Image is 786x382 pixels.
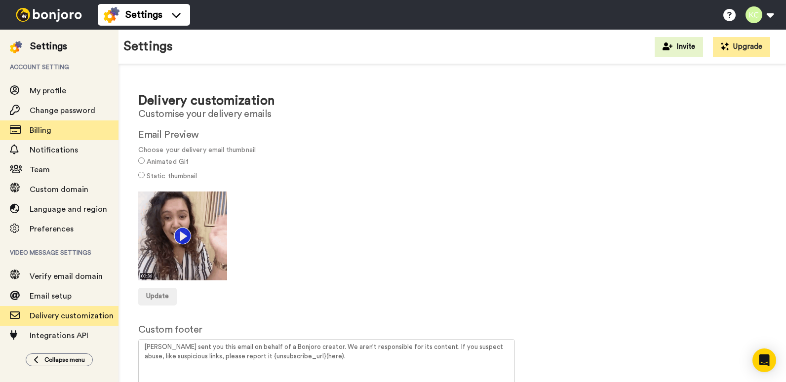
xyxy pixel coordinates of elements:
[138,191,227,280] img: c713b795-656f-4edb-9759-2201f17354ac.gif
[10,41,22,53] img: settings-colored.svg
[752,348,776,372] div: Open Intercom Messenger
[30,166,50,174] span: Team
[44,356,85,364] span: Collapse menu
[30,186,88,193] span: Custom domain
[30,39,67,53] div: Settings
[12,8,86,22] img: bj-logo-header-white.svg
[147,171,197,182] label: Static thumbnail
[30,312,114,320] span: Delivery customization
[138,109,766,119] h2: Customise your delivery emails
[138,94,766,108] h1: Delivery customization
[655,37,703,57] button: Invite
[30,225,74,233] span: Preferences
[30,272,103,280] span: Verify email domain
[147,157,189,167] label: Animated Gif
[146,293,169,300] span: Update
[138,129,766,140] h2: Email Preview
[138,145,766,155] span: Choose your delivery email thumbnail
[713,37,770,57] button: Upgrade
[30,292,72,300] span: Email setup
[30,205,107,213] span: Language and region
[30,332,88,340] span: Integrations API
[138,323,202,337] label: Custom footer
[30,87,66,95] span: My profile
[30,107,95,115] span: Change password
[125,8,162,22] span: Settings
[138,288,177,306] button: Update
[123,39,173,54] h1: Settings
[26,353,93,366] button: Collapse menu
[104,7,119,23] img: settings-colored.svg
[30,126,51,134] span: Billing
[30,146,78,154] span: Notifications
